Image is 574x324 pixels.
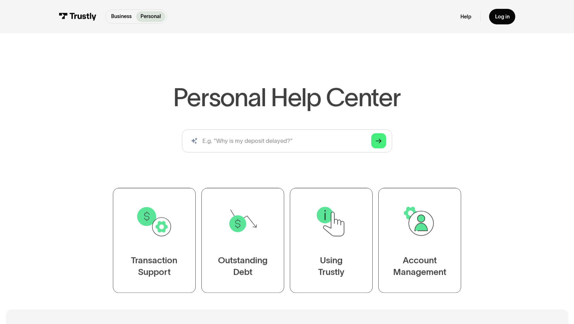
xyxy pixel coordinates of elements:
[113,188,196,293] a: TransactionSupport
[182,129,392,153] form: Search
[107,11,136,22] a: Business
[59,13,96,21] img: Trustly Logo
[136,11,166,22] a: Personal
[111,13,132,21] p: Business
[495,13,510,20] div: Log in
[378,188,461,293] a: AccountManagement
[173,85,401,110] h1: Personal Help Center
[393,255,446,278] div: Account Management
[201,188,284,293] a: OutstandingDebt
[460,13,471,20] a: Help
[140,13,161,21] p: Personal
[182,129,392,153] input: search
[131,255,178,278] div: Transaction Support
[318,255,344,278] div: Using Trustly
[218,255,268,278] div: Outstanding Debt
[489,9,515,24] a: Log in
[290,188,373,293] a: UsingTrustly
